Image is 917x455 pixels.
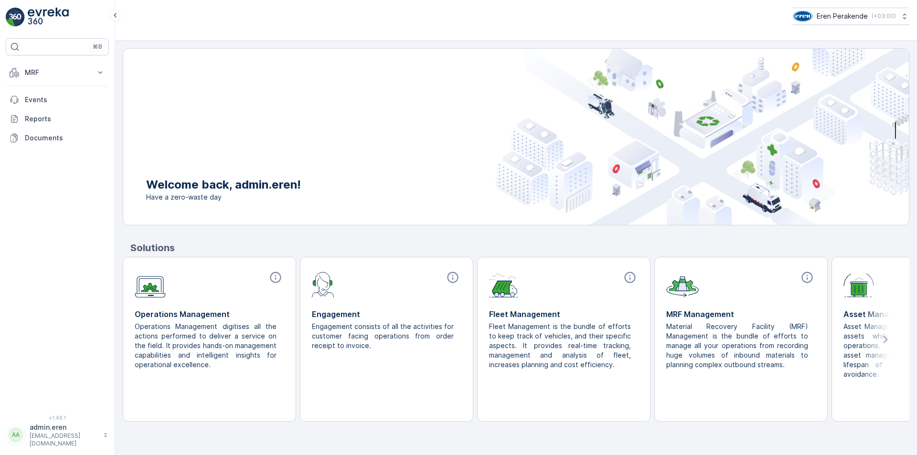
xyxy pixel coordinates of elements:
[6,90,109,109] a: Events
[8,427,23,443] div: AA
[25,95,105,105] p: Events
[25,133,105,143] p: Documents
[135,308,284,320] p: Operations Management
[6,415,109,421] span: v 1.48.1
[312,308,461,320] p: Engagement
[312,271,334,297] img: module-icon
[93,43,102,51] p: ⌘B
[25,68,90,77] p: MRF
[6,109,109,128] a: Reports
[25,114,105,124] p: Reports
[6,423,109,447] button: AAadmin.eren[EMAIL_ADDRESS][DOMAIN_NAME]
[489,308,639,320] p: Fleet Management
[6,128,109,148] a: Documents
[872,12,896,20] p: ( +03:00 )
[28,8,69,27] img: logo_light-DOdMpM7g.png
[6,8,25,27] img: logo
[817,11,868,21] p: Eren Perakende
[30,423,98,432] p: admin.eren
[30,432,98,447] p: [EMAIL_ADDRESS][DOMAIN_NAME]
[489,322,631,370] p: Fleet Management is the bundle of efforts to keep track of vehicles, and their specific aspects. ...
[489,271,518,297] img: module-icon
[666,322,808,370] p: Material Recovery Facility (MRF) Management is the bundle of efforts to manage all your operation...
[793,11,813,21] img: image_16_2KwAvdm.png
[793,8,909,25] button: Eren Perakende(+03:00)
[135,271,166,298] img: module-icon
[130,241,909,255] p: Solutions
[843,271,874,297] img: module-icon
[312,322,454,350] p: Engagement consists of all the activities for customer facing operations from order receipt to in...
[135,322,277,370] p: Operations Management digitises all the actions performed to deliver a service on the field. It p...
[666,271,699,297] img: module-icon
[146,192,301,202] span: Have a zero-waste day
[6,63,109,82] button: MRF
[146,177,301,192] p: Welcome back, admin.eren!
[496,49,909,225] img: city illustration
[666,308,816,320] p: MRF Management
